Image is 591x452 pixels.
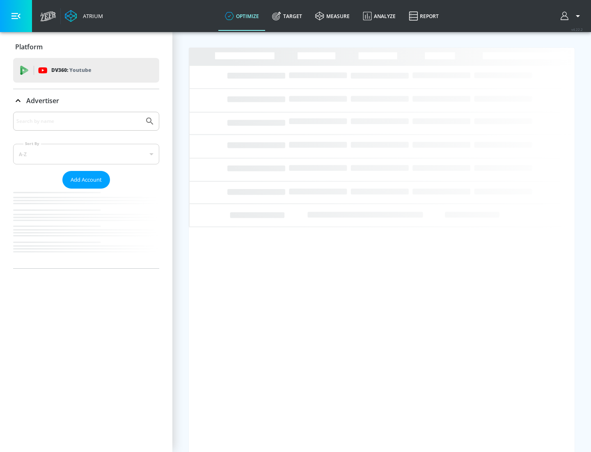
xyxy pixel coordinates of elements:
input: Search by name [16,116,141,127]
a: measure [309,1,356,31]
a: Target [266,1,309,31]
span: Add Account [71,175,102,184]
div: Advertiser [13,112,159,268]
div: A-Z [13,144,159,164]
a: Analyze [356,1,402,31]
button: Add Account [62,171,110,189]
nav: list of Advertiser [13,189,159,268]
a: optimize [218,1,266,31]
p: Advertiser [26,96,59,105]
div: DV360: Youtube [13,58,159,83]
a: Report [402,1,445,31]
label: Sort By [23,141,41,146]
div: Platform [13,35,159,58]
a: Atrium [65,10,103,22]
p: Platform [15,42,43,51]
p: Youtube [69,66,91,74]
div: Atrium [80,12,103,20]
div: Advertiser [13,89,159,112]
p: DV360: [51,66,91,75]
span: v 4.22.2 [571,27,583,32]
